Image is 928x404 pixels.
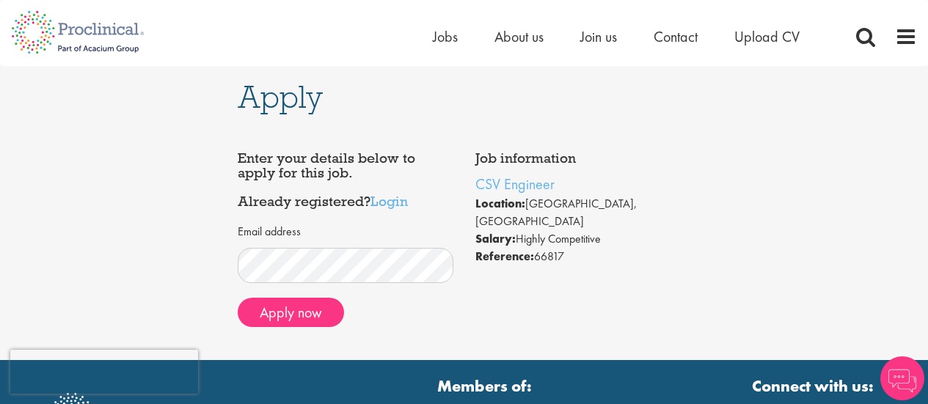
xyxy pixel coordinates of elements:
a: CSV Engineer [475,175,555,194]
strong: Reference: [475,249,534,264]
iframe: reCAPTCHA [10,350,198,394]
h4: Job information [475,151,691,166]
li: Highly Competitive [475,230,691,248]
a: About us [494,27,544,46]
h4: Enter your details below to apply for this job. Already registered? [238,151,453,209]
img: Chatbot [880,356,924,400]
li: [GEOGRAPHIC_DATA], [GEOGRAPHIC_DATA] [475,195,691,230]
strong: Salary: [475,231,516,246]
strong: Members of: [269,375,701,397]
a: Login [370,192,408,210]
a: Join us [580,27,617,46]
a: Contact [654,27,698,46]
a: Upload CV [734,27,800,46]
button: Apply now [238,298,344,327]
a: Jobs [433,27,458,46]
span: Apply [238,77,323,117]
label: Email address [238,224,301,240]
strong: Connect with us: [752,375,877,397]
li: 66817 [475,248,691,265]
strong: Location: [475,196,525,211]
